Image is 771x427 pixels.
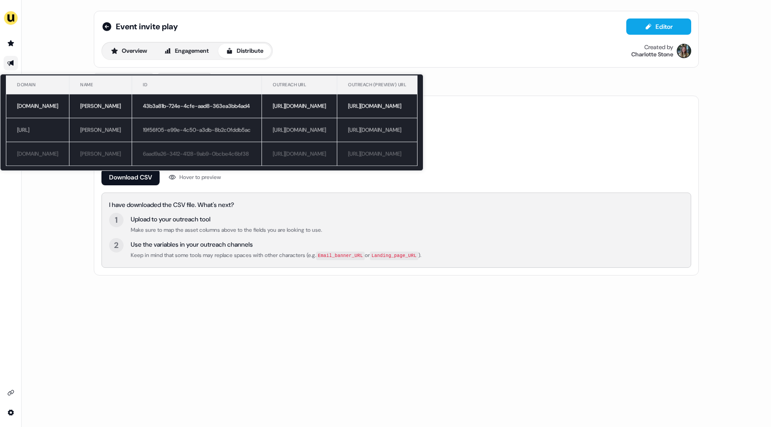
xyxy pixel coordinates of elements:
[262,94,337,118] td: [URL][DOMAIN_NAME]
[4,36,18,51] a: Go to prospects
[644,44,673,51] div: Created by
[114,240,119,251] div: 2
[179,173,221,182] div: Hover to preview
[4,56,18,70] a: Go to outbound experience
[337,142,418,166] td: [URL][DOMAIN_NAME]
[337,118,418,142] td: [URL][DOMAIN_NAME]
[132,118,262,142] td: 19f56f05-e99e-4c50-a3db-8b2c0fddb5ac
[677,44,691,58] img: Charlotte
[631,51,673,58] div: Charlotte Stone
[6,94,69,118] td: [DOMAIN_NAME]
[103,44,155,58] button: Overview
[6,142,69,166] td: [DOMAIN_NAME]
[69,142,132,166] td: [PERSON_NAME]
[337,76,418,94] th: Outreach (preview) URL
[262,76,337,94] th: Outreach URL
[101,169,160,185] button: Download CSV
[131,225,322,234] div: Make sure to map the asset columns above to the fields you are looking to use.
[69,76,132,94] th: Name
[337,94,418,118] td: [URL][DOMAIN_NAME]
[94,73,154,90] a: Sync to CRM
[218,44,271,58] button: Distribute
[6,118,69,142] td: [URL]
[157,73,211,90] a: Export to CSV
[6,76,69,94] th: Domain
[4,405,18,420] a: Go to integrations
[132,142,262,166] td: 6aad9a26-3412-4128-9ab9-0bcbe4c6bf38
[626,23,691,32] a: Editor
[109,200,684,209] div: I have downloaded the CSV file. What's next?
[262,142,337,166] td: [URL][DOMAIN_NAME]
[115,215,118,225] div: 1
[131,215,322,224] div: Upload to your outreach tool
[131,240,421,249] div: Use the variables in your outreach channels
[69,118,132,142] td: [PERSON_NAME]
[626,18,691,35] button: Editor
[370,252,418,260] code: Landing_page_URL
[262,118,337,142] td: [URL][DOMAIN_NAME]
[131,251,421,260] div: Keep in mind that some tools may replace spaces with other characters (e.g. or ).
[156,44,216,58] button: Engagement
[132,76,262,94] th: Id
[69,94,132,118] td: [PERSON_NAME]
[132,94,262,118] td: 43b3a81b-724e-4cfe-aad8-363ea3bb4ad4
[316,252,365,260] code: Email_banner_URL
[116,21,178,32] span: Event invite play
[4,386,18,400] a: Go to integrations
